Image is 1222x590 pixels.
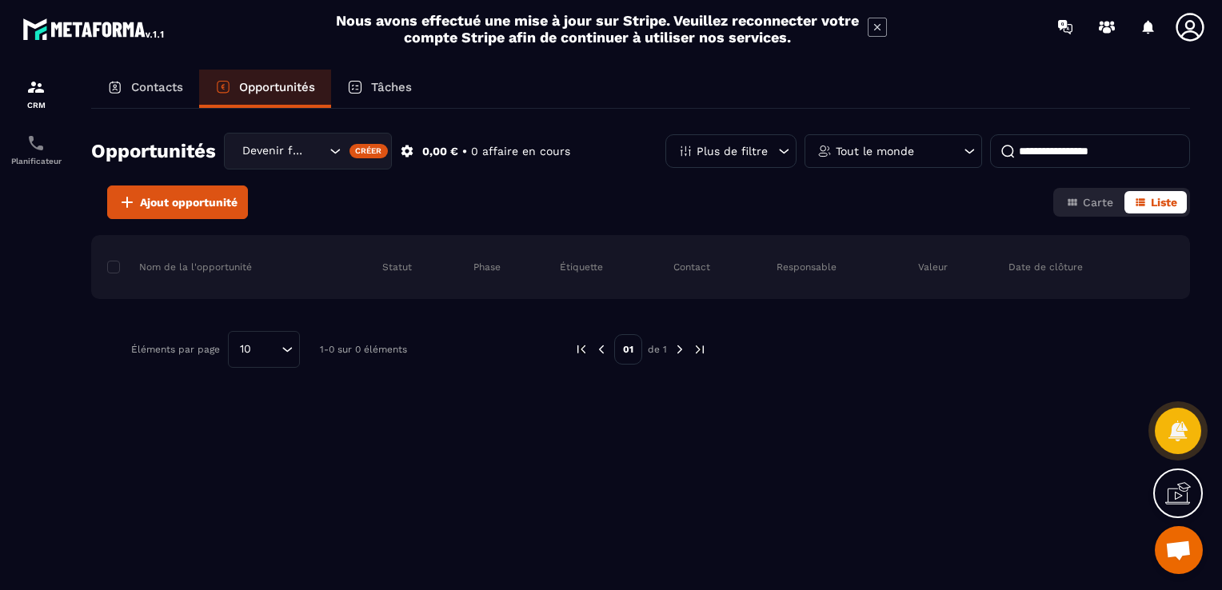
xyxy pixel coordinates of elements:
button: Liste [1124,191,1187,213]
img: formation [26,78,46,97]
p: Responsable [777,261,837,273]
p: 0 affaire en cours [471,144,570,159]
p: 1-0 sur 0 éléments [320,344,407,355]
p: de 1 [648,343,667,356]
p: Valeur [918,261,948,273]
img: next [693,342,707,357]
a: Tâches [331,70,428,108]
a: Opportunités [199,70,331,108]
h2: Opportunités [91,135,216,167]
p: Étiquette [560,261,603,273]
span: Ajout opportunité [140,194,238,210]
img: prev [574,342,589,357]
p: Contact [673,261,710,273]
p: 01 [614,334,642,365]
p: Tâches [371,80,412,94]
p: CRM [4,101,68,110]
button: Ajout opportunité [107,185,248,219]
input: Search for option [309,142,325,160]
p: Planificateur [4,157,68,165]
p: Éléments par page [131,344,220,355]
p: Date de clôture [1008,261,1083,273]
h2: Nous avons effectué une mise à jour sur Stripe. Veuillez reconnecter votre compte Stripe afin de ... [335,12,860,46]
p: Phase [473,261,501,273]
span: 10 [234,341,257,358]
p: Opportunités [239,80,315,94]
img: next [673,342,687,357]
span: Devenir formateur [238,142,309,160]
p: Plus de filtre [697,146,768,157]
span: Carte [1083,196,1113,209]
input: Search for option [257,341,278,358]
a: formationformationCRM [4,66,68,122]
div: Créer [349,144,389,158]
a: schedulerschedulerPlanificateur [4,122,68,177]
div: Ouvrir le chat [1155,526,1203,574]
button: Carte [1056,191,1123,213]
img: logo [22,14,166,43]
div: Search for option [228,331,300,368]
p: Nom de la l'opportunité [107,261,252,273]
p: Statut [382,261,412,273]
p: Tout le monde [836,146,914,157]
img: prev [594,342,609,357]
p: Contacts [131,80,183,94]
span: Liste [1151,196,1177,209]
p: 0,00 € [422,144,458,159]
div: Search for option [224,133,392,169]
p: • [462,144,467,159]
img: scheduler [26,134,46,153]
a: Contacts [91,70,199,108]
